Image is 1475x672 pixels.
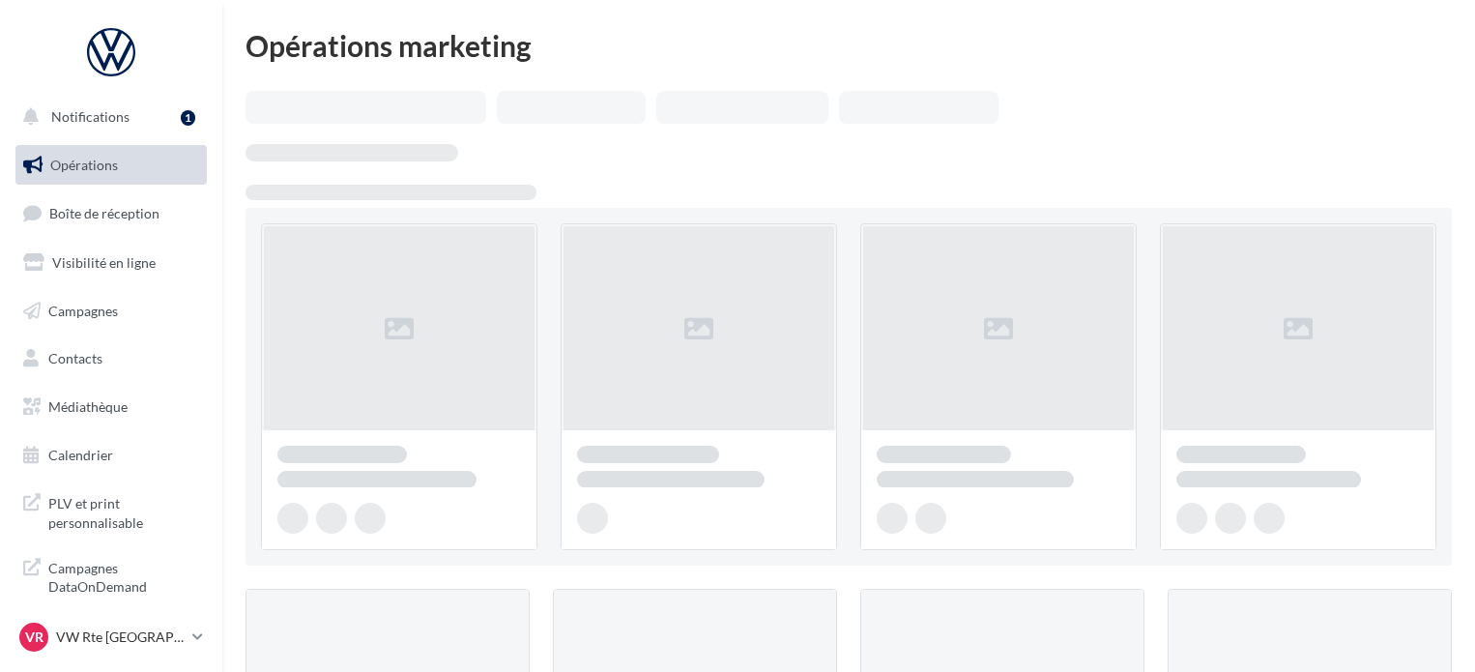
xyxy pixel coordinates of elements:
a: Visibilité en ligne [12,243,211,283]
div: Opérations marketing [246,31,1452,60]
span: Opérations [50,157,118,173]
a: Campagnes DataOnDemand [12,547,211,604]
a: VR VW Rte [GEOGRAPHIC_DATA] [15,619,207,656]
span: Boîte de réception [49,205,159,221]
span: Visibilité en ligne [52,254,156,271]
span: Notifications [51,108,130,125]
span: Campagnes DataOnDemand [48,555,199,597]
span: VR [25,628,43,647]
div: 1 [181,110,195,126]
button: Notifications 1 [12,97,203,137]
span: Médiathèque [48,398,128,415]
span: Calendrier [48,447,113,463]
a: Opérations [12,145,211,186]
span: Contacts [48,350,102,366]
a: Boîte de réception [12,192,211,234]
a: Campagnes [12,291,211,332]
p: VW Rte [GEOGRAPHIC_DATA] [56,628,185,647]
a: Calendrier [12,435,211,476]
a: Médiathèque [12,387,211,427]
span: PLV et print personnalisable [48,490,199,532]
a: PLV et print personnalisable [12,482,211,540]
span: Campagnes [48,302,118,318]
a: Contacts [12,338,211,379]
